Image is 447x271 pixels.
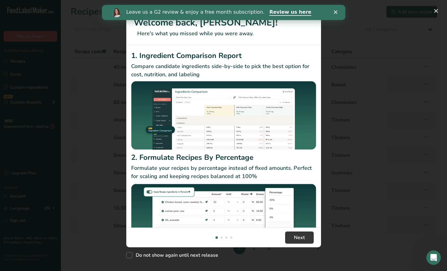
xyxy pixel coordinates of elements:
[131,81,316,150] img: Ingredient Comparison Report
[294,234,305,241] span: Next
[131,50,316,61] h2: 1. Ingredient Comparison Report
[134,29,314,38] p: Here's what you missed while you were away.
[132,252,218,258] span: Do not show again until next release
[285,232,314,244] button: Next
[134,16,314,29] h1: Welcome back, [PERSON_NAME]!
[131,62,316,79] p: Compare candidate ingredients side-by-side to pick the best option for cost, nutrition, and labeling
[102,5,345,20] iframe: Intercom live chat banner
[232,5,238,9] div: Close
[426,250,441,265] iframe: Intercom live chat
[131,183,316,256] img: Formulate Recipes By Percentage
[131,164,316,180] p: Formulate your recipes by percentage instead of fixed amounts. Perfect for scaling and keeping re...
[131,152,316,163] h2: 2. Formulate Recipes By Percentage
